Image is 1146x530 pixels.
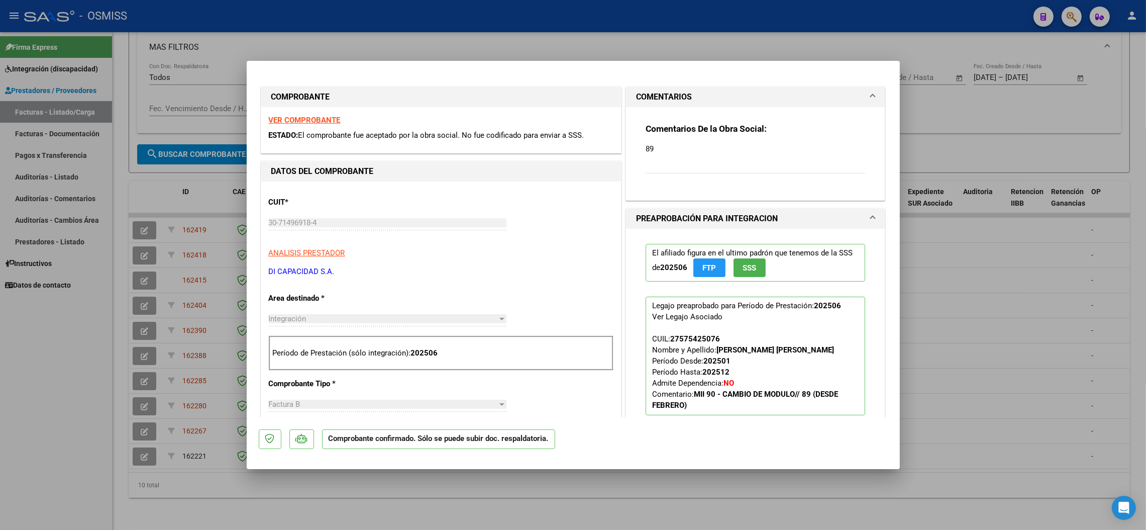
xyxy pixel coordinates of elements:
[626,229,885,438] div: PREAPROBACIÓN PARA INTEGRACION
[269,116,341,125] a: VER COMPROBANTE
[743,263,756,273] span: SSS
[626,107,885,200] div: COMENTARIOS
[636,213,778,225] h1: PREAPROBACIÓN PARA INTEGRACION
[716,345,834,355] strong: [PERSON_NAME] [PERSON_NAME]
[646,297,866,415] p: Legajo preaprobado para Período de Prestación:
[693,258,725,277] button: FTP
[269,266,613,278] p: DI CAPACIDAD S.A.
[269,293,372,304] p: Area destinado *
[702,263,716,273] span: FTP
[269,400,300,409] span: Factura B
[652,311,722,322] div: Ver Legajo Asociado
[322,429,555,449] p: Comprobante confirmado. Sólo se puede subir doc. respaldatoria.
[269,378,372,390] p: Comprobante Tipo *
[652,334,838,410] span: CUIL: Nombre y Apellido: Período Desde: Período Hasta: Admite Dependencia:
[269,197,372,208] p: CUIT
[814,301,841,310] strong: 202506
[670,333,720,344] div: 27575425076
[646,124,767,134] strong: Comentarios De la Obra Social:
[626,87,885,107] mat-expansion-panel-header: COMENTARIOS
[269,314,306,323] span: Integración
[269,131,298,140] span: ESTADO:
[660,263,687,272] strong: 202506
[298,131,584,140] span: El comprobante fue aceptado por la obra social. No fue codificado para enviar a SSS.
[646,244,866,282] p: El afiliado figura en el ultimo padrón que tenemos de la SSS de
[646,143,866,154] p: 89
[273,347,609,359] p: Período de Prestación (sólo integración):
[703,357,731,366] strong: 202501
[626,209,885,229] mat-expansion-panel-header: PREAPROBACIÓN PARA INTEGRACION
[702,368,730,377] strong: 202512
[271,166,374,176] strong: DATOS DEL COMPROBANTE
[271,92,330,102] strong: COMPROBANTE
[269,248,345,257] span: ANALISIS PRESTADOR
[636,91,692,103] h1: COMENTARIOS
[734,258,766,277] button: SSS
[411,348,438,358] strong: 202506
[652,390,838,410] strong: MII 90 - CAMBIO DE MODULO// 89 (DESDE FEBRERO)
[1112,496,1136,520] div: Open Intercom Messenger
[723,379,734,388] strong: NO
[652,390,838,410] span: Comentario:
